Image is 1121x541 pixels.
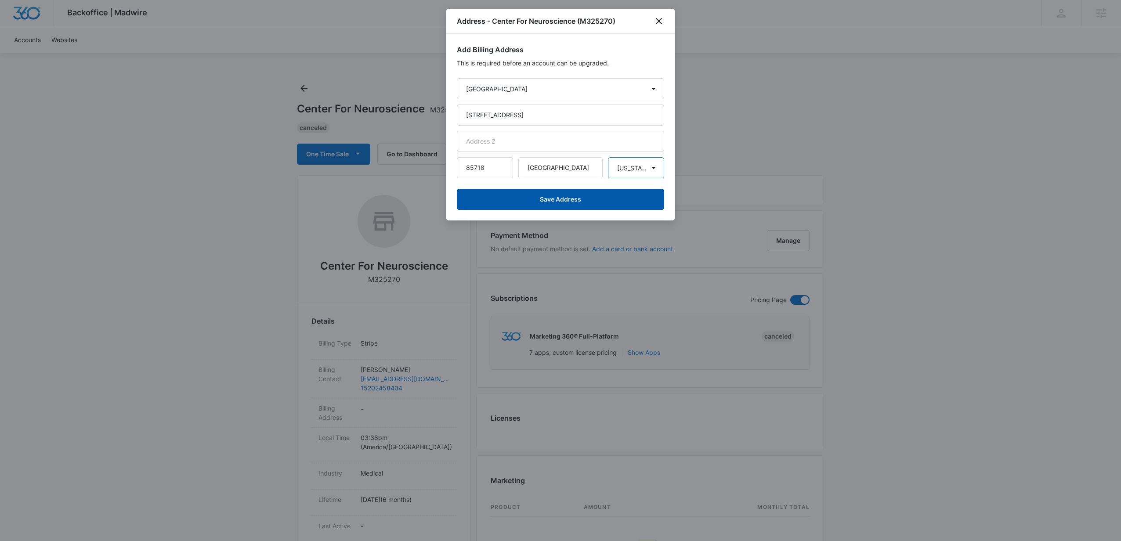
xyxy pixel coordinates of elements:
[457,58,664,68] p: This is required before an account can be upgraded.
[457,44,664,55] h2: Add Billing Address
[518,157,603,178] input: City
[457,131,664,152] input: Address 2
[457,157,513,178] input: Zip Code
[654,16,664,26] button: close
[457,105,664,126] input: Address 1
[457,16,615,26] h1: Address - Center For Neuroscience (M325270)
[457,189,664,210] button: Save Address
